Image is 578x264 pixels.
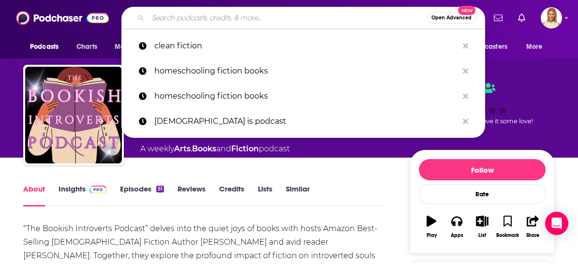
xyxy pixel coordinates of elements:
[178,184,206,206] a: Reviews
[23,184,45,206] a: About
[108,38,162,56] button: open menu
[59,184,106,206] a: InsightsPodchaser Pro
[121,84,485,109] a: homeschooling fiction books
[444,209,469,244] button: Apps
[541,7,562,29] img: User Profile
[140,143,290,155] div: A weekly podcast
[495,209,520,244] button: Bookmark
[23,38,71,56] button: open menu
[470,209,495,244] button: List
[89,186,106,193] img: Podchaser Pro
[154,33,458,59] p: clean fiction
[427,12,476,24] button: Open AdvancedNew
[30,40,59,54] span: Podcasts
[25,67,122,163] img: Bookish Introverts Podcast: Christian/Clean Fiction Book Talks
[419,184,546,204] div: Rate
[156,186,164,192] div: 51
[490,10,506,26] a: Show notifications dropdown
[154,84,458,109] p: homeschooling fiction books
[154,109,458,134] p: jesus is podcast
[526,40,543,54] span: More
[191,144,192,153] span: ,
[520,209,546,244] button: Share
[419,159,546,180] button: Follow
[419,209,444,244] button: Play
[174,144,191,153] a: Arts
[121,109,485,134] a: [DEMOGRAPHIC_DATA] is podcast
[192,144,216,153] a: Books
[286,184,310,206] a: Similar
[219,184,244,206] a: Credits
[526,233,539,238] div: Share
[115,40,149,54] span: Monitoring
[451,233,463,238] div: Apps
[216,144,231,153] span: and
[541,7,562,29] span: Logged in as leannebush
[121,7,485,29] div: Search podcasts, credits, & more...
[431,15,472,20] span: Open Advanced
[545,212,568,235] div: Open Intercom Messenger
[121,33,485,59] a: clean fiction
[76,40,97,54] span: Charts
[154,59,458,84] p: homeschooling fiction books
[70,38,103,56] a: Charts
[121,59,485,84] a: homeschooling fiction books
[120,184,164,206] a: Episodes51
[427,233,437,238] div: Play
[541,7,562,29] button: Show profile menu
[455,38,521,56] button: open menu
[16,9,109,27] img: Podchaser - Follow, Share and Rate Podcasts
[458,6,475,15] span: New
[148,10,427,26] input: Search podcasts, credits, & more...
[514,10,529,26] a: Show notifications dropdown
[496,233,519,238] div: Bookmark
[258,184,272,206] a: Lists
[519,38,555,56] button: open menu
[478,233,486,238] div: List
[231,144,259,153] a: Fiction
